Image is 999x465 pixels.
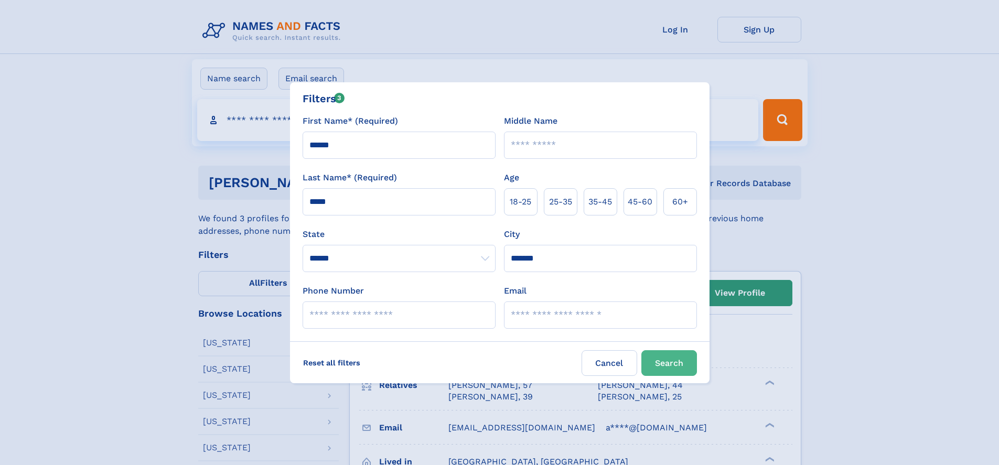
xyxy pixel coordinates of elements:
label: Cancel [582,350,637,376]
label: State [303,228,496,241]
span: 60+ [672,196,688,208]
button: Search [641,350,697,376]
label: Last Name* (Required) [303,171,397,184]
label: First Name* (Required) [303,115,398,127]
span: 45‑60 [628,196,652,208]
span: 25‑35 [549,196,572,208]
div: Filters [303,91,345,106]
label: Reset all filters [296,350,367,375]
label: Age [504,171,519,184]
label: Email [504,285,527,297]
span: 18‑25 [510,196,531,208]
label: Phone Number [303,285,364,297]
span: 35‑45 [588,196,612,208]
label: City [504,228,520,241]
label: Middle Name [504,115,557,127]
